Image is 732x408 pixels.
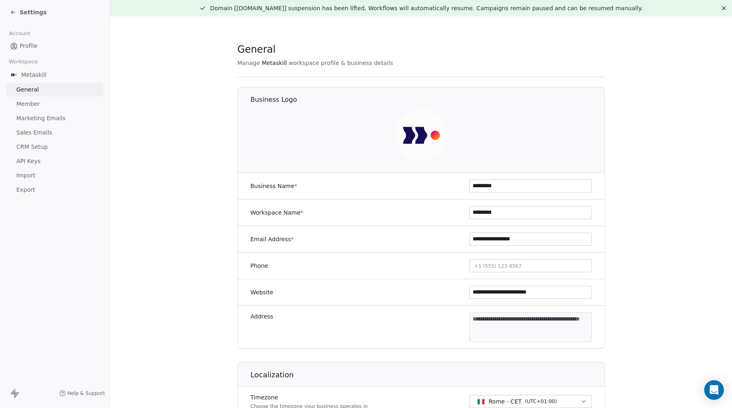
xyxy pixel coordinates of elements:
a: Settings [10,8,47,16]
span: Settings [20,8,47,16]
a: API Keys [7,155,103,168]
button: +1 (555) 123-4567 [469,259,592,272]
span: Export [16,186,35,194]
span: CRM Setup [16,143,48,151]
span: Workspace [5,56,41,68]
label: Business Name [250,182,297,190]
span: Help & Support [67,390,105,397]
label: Workspace Name [250,208,303,217]
label: Timezone [250,393,368,401]
a: Marketing Emails [7,112,103,125]
label: Address [250,312,273,321]
label: Phone [250,262,268,270]
span: Sales Emails [16,128,52,137]
span: General [16,85,39,94]
a: Sales Emails [7,126,103,139]
span: Import [16,171,35,180]
h1: Localization [250,370,605,380]
span: Account [5,27,34,40]
span: General [237,43,276,56]
span: Metaskill [262,59,287,67]
span: Member [16,100,40,108]
span: workspace profile & business details [288,59,393,67]
span: API Keys [16,157,40,166]
span: Metaskill [21,71,47,79]
span: Profile [20,42,38,50]
a: Member [7,97,103,111]
span: Manage [237,59,260,67]
span: Rome - CET [489,397,522,406]
div: Open Intercom Messenger [704,380,724,400]
img: AVATAR%20METASKILL%20-%20Colori%20Positivo.png [10,71,18,79]
span: ( UTC+01:00 ) [525,398,557,405]
a: Help & Support [59,390,105,397]
span: Marketing Emails [16,114,65,123]
label: Email Address [250,235,294,243]
a: Profile [7,39,103,53]
a: Export [7,183,103,197]
span: Domain [[DOMAIN_NAME]] suspension has been lifted. Workflows will automatically resume. Campaigns... [210,5,643,11]
img: AVATAR%20METASKILL%20-%20Colori%20Positivo.png [395,109,448,161]
a: General [7,83,103,96]
h1: Business Logo [250,95,605,104]
a: CRM Setup [7,140,103,154]
a: Import [7,169,103,182]
button: Rome - CET(UTC+01:00) [469,395,592,408]
label: Website [250,288,273,296]
span: +1 (555) 123-4567 [474,263,522,269]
